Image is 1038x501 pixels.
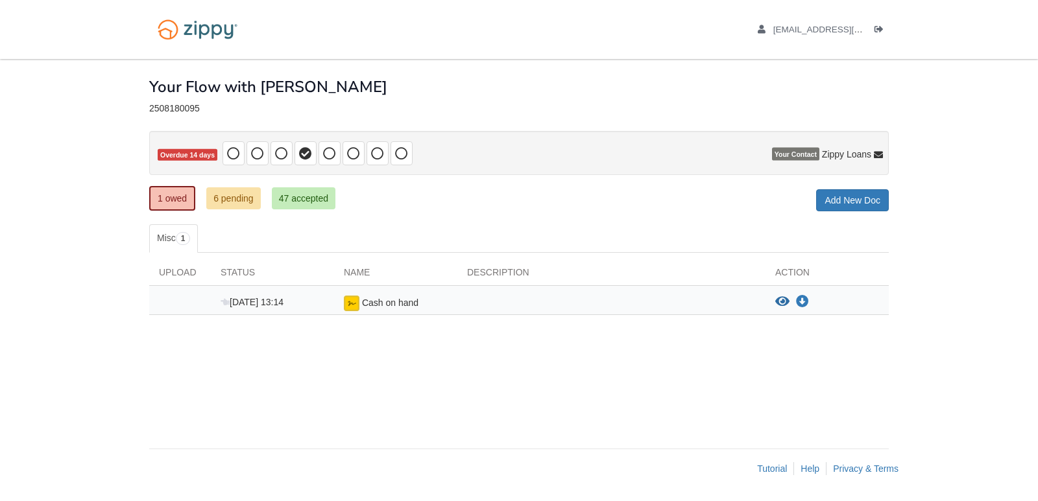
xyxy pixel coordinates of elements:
[775,296,790,309] button: View Cash on hand
[211,266,334,285] div: Status
[796,297,809,307] a: Download Cash on hand
[334,266,457,285] div: Name
[457,266,766,285] div: Description
[833,463,899,474] a: Privacy & Terms
[801,463,819,474] a: Help
[206,187,261,209] a: 6 pending
[362,297,418,308] span: Cash on hand
[758,25,922,38] a: edit profile
[875,25,889,38] a: Log out
[766,266,889,285] div: Action
[149,266,211,285] div: Upload
[149,103,889,114] div: 2508180095
[149,224,198,253] a: Misc
[822,148,871,161] span: Zippy Loans
[221,297,284,307] span: [DATE] 13:14
[149,78,387,95] h1: Your Flow with [PERSON_NAME]
[773,25,922,34] span: adominguez6804@gmail.com
[149,13,246,46] img: Logo
[772,148,819,161] span: Your Contact
[344,296,359,311] img: esign
[149,186,195,211] a: 1 owed
[757,463,787,474] a: Tutorial
[158,149,217,161] span: Overdue 14 days
[272,187,335,209] a: 47 accepted
[176,232,191,245] span: 1
[816,189,889,211] a: Add New Doc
